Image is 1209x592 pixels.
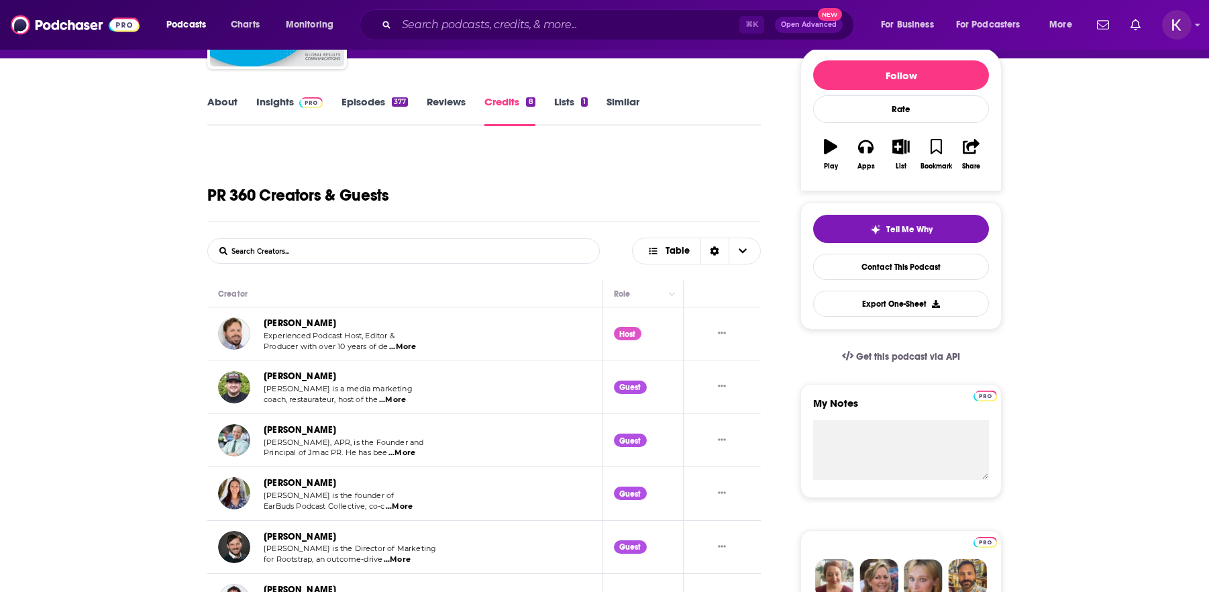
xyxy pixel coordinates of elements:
button: open menu [157,14,223,36]
a: Reviews [427,95,466,126]
span: New [818,8,842,21]
div: Guest [614,381,647,394]
div: Role [614,286,633,302]
span: Monitoring [286,15,333,34]
div: 377 [392,97,408,107]
button: Share [954,130,989,179]
input: Search podcasts, credits, & more... [397,14,739,36]
div: List [896,162,906,170]
span: Experienced Podcast Host, Editor & [264,331,395,340]
span: ...More [386,501,413,512]
button: Follow [813,60,989,90]
img: Patrick Ward [218,531,250,563]
button: Choose View [632,238,761,264]
a: [PERSON_NAME] [264,531,336,542]
div: Guest [614,487,647,500]
button: Show More Button [713,540,731,554]
img: Podchaser Pro [974,537,997,548]
span: ...More [379,395,406,405]
a: Pro website [974,389,997,401]
div: Share [962,162,980,170]
a: About [207,95,238,126]
div: Rate [813,95,989,123]
a: Get this podcast via API [831,340,971,373]
button: open menu [947,14,1040,36]
div: Sort Direction [700,238,729,264]
span: ⌘ K [739,16,764,34]
img: Brett Deister [218,317,250,350]
span: [PERSON_NAME] is the founder of [264,491,394,500]
button: Open AdvancedNew [775,17,843,33]
span: ...More [384,554,411,565]
span: More [1049,15,1072,34]
span: Tell Me Why [886,224,933,235]
div: Play [824,162,838,170]
button: Show profile menu [1162,10,1192,40]
div: 8 [526,97,535,107]
a: InsightsPodchaser Pro [256,95,323,126]
button: Apps [848,130,883,179]
span: EarBuds Podcast Collective, co-c [264,501,384,511]
button: Show More Button [713,380,731,394]
span: Podcasts [166,15,206,34]
img: User Profile [1162,10,1192,40]
img: Arielle Nissenblatt [218,477,250,509]
span: Principal of Jmac PR. He has bee [264,448,387,457]
a: [PERSON_NAME] [264,317,336,329]
span: ...More [388,448,415,458]
span: Logged in as kwignall [1162,10,1192,40]
span: [PERSON_NAME] is the Director of Marketing [264,544,436,553]
button: open menu [1040,14,1089,36]
a: Lists1 [554,95,588,126]
button: List [884,130,918,179]
a: Credits8 [484,95,535,126]
a: Similar [607,95,639,126]
a: Shawn Walchef [218,371,250,403]
button: Show More Button [713,434,731,448]
img: Podchaser - Follow, Share and Rate Podcasts [11,12,140,38]
a: Episodes377 [341,95,408,126]
span: Charts [231,15,260,34]
span: coach, restaurateur, host of the [264,395,378,404]
div: Guest [614,540,647,554]
span: Producer with over 10 years of de [264,342,388,351]
img: Podchaser Pro [299,97,323,108]
button: Show More Button [713,487,731,501]
a: Show notifications dropdown [1092,13,1114,36]
img: Podchaser Pro [974,391,997,401]
span: ...More [389,342,416,352]
img: tell me why sparkle [870,224,881,235]
a: Show notifications dropdown [1125,13,1146,36]
button: Column Actions [664,286,680,302]
button: Play [813,130,848,179]
div: 1 [581,97,588,107]
button: Bookmark [918,130,953,179]
img: John McCartney [218,424,250,456]
div: Search podcasts, credits, & more... [372,9,867,40]
span: Open Advanced [781,21,837,28]
button: open menu [872,14,951,36]
a: [PERSON_NAME] [264,424,336,436]
div: Bookmark [921,162,952,170]
div: Guest [614,434,647,447]
span: Table [666,246,690,256]
a: Pro website [974,535,997,548]
div: Host [614,327,641,340]
h1: PR 360 Creators & Guests [207,185,389,205]
button: Export One-Sheet [813,291,989,317]
label: My Notes [813,397,989,420]
div: Apps [857,162,875,170]
button: tell me why sparkleTell Me Why [813,215,989,243]
span: Get this podcast via API [856,351,960,362]
button: open menu [276,14,351,36]
a: [PERSON_NAME] [264,477,336,489]
a: Contact This Podcast [813,254,989,280]
a: [PERSON_NAME] [264,371,336,382]
span: For Podcasters [956,15,1020,34]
